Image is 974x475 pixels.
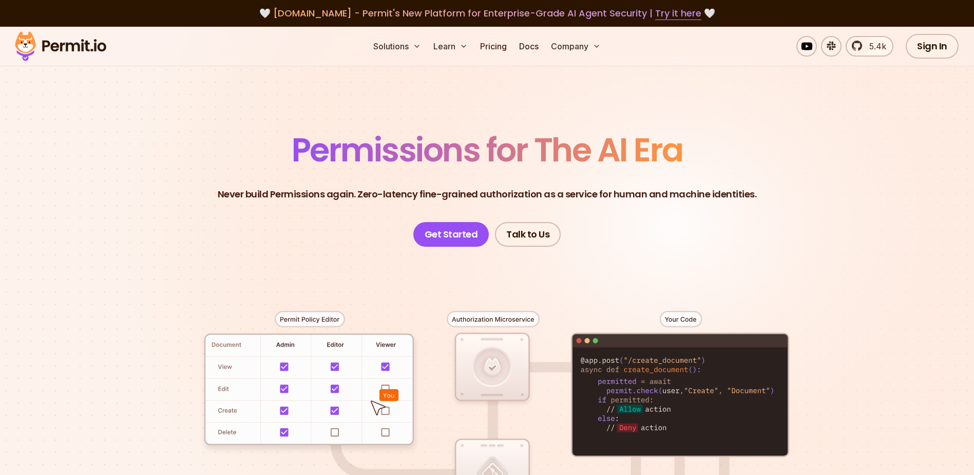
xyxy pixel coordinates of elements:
span: 5.4k [863,40,886,52]
a: Talk to Us [495,222,561,247]
div: 🤍 🤍 [25,6,949,21]
button: Solutions [369,36,425,57]
span: [DOMAIN_NAME] - Permit's New Platform for Enterprise-Grade AI Agent Security | [273,7,701,20]
button: Learn [429,36,472,57]
a: Sign In [906,34,959,59]
span: Permissions for The AI Era [292,127,683,173]
a: 5.4k [846,36,893,57]
p: Never build Permissions again. Zero-latency fine-grained authorization as a service for human and... [218,187,757,202]
a: Docs [515,36,543,57]
a: Get Started [413,222,489,247]
button: Company [547,36,605,57]
img: Permit logo [10,29,111,64]
a: Pricing [476,36,511,57]
a: Try it here [655,7,701,20]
